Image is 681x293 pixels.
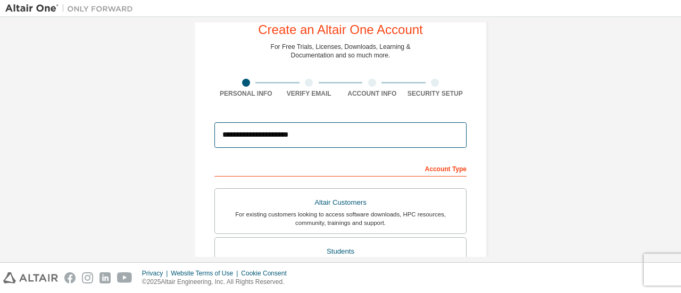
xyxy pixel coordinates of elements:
div: Verify Email [278,89,341,98]
div: Personal Info [214,89,278,98]
div: Account Info [340,89,404,98]
div: Security Setup [404,89,467,98]
div: Create an Altair One Account [258,23,423,36]
div: Website Terms of Use [171,269,241,278]
div: Privacy [142,269,171,278]
img: youtube.svg [117,272,132,283]
div: For Free Trials, Licenses, Downloads, Learning & Documentation and so much more. [271,43,411,60]
div: Altair Customers [221,195,460,210]
p: © 2025 Altair Engineering, Inc. All Rights Reserved. [142,278,293,287]
img: facebook.svg [64,272,76,283]
img: Altair One [5,3,138,14]
img: linkedin.svg [99,272,111,283]
div: For existing customers looking to access software downloads, HPC resources, community, trainings ... [221,210,460,227]
img: altair_logo.svg [3,272,58,283]
img: instagram.svg [82,272,93,283]
div: Students [221,244,460,259]
div: Cookie Consent [241,269,293,278]
div: Account Type [214,160,467,177]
